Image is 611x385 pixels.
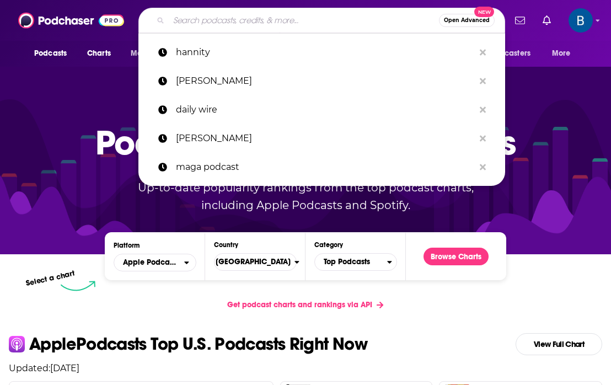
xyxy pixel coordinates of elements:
p: maga podcast [176,153,474,181]
button: open menu [123,43,184,64]
button: open menu [26,43,81,64]
a: [PERSON_NAME] [138,67,505,95]
span: Get podcast charts and rankings via API [227,300,372,309]
img: User Profile [569,8,593,33]
p: Apple Podcasts Top U.S. Podcasts Right Now [29,335,367,353]
span: Monitoring [131,46,170,61]
p: hannity [176,38,474,67]
span: [GEOGRAPHIC_DATA] [207,253,294,271]
button: Countries [214,253,297,271]
span: Charts [87,46,111,61]
button: open menu [544,43,585,64]
p: Up-to-date popularity rankings from the top podcast charts, including Apple Podcasts and Spotify. [116,179,495,214]
button: Browse Charts [424,248,489,265]
button: Categories [314,253,397,271]
a: [PERSON_NAME] [138,124,505,153]
a: Get podcast charts and rankings via API [218,291,392,318]
span: More [552,46,571,61]
span: Top Podcasts [315,253,387,271]
p: ben shapiro [176,67,474,95]
button: open menu [114,254,196,271]
span: Apple Podcasts [123,259,178,266]
p: Podcast Charts & Rankings [95,106,516,178]
input: Search podcasts, credits, & more... [169,12,439,29]
img: select arrow [61,281,95,291]
button: Show profile menu [569,8,593,33]
span: Open Advanced [444,18,490,23]
button: Open AdvancedNew [439,14,495,27]
img: Podchaser - Follow, Share and Rate Podcasts [18,10,124,31]
a: Show notifications dropdown [538,11,555,30]
a: daily wire [138,95,505,124]
a: Charts [80,43,117,64]
a: Show notifications dropdown [511,11,529,30]
span: New [474,7,494,17]
a: maga podcast [138,153,505,181]
p: Select a chart [25,269,76,288]
img: apple Icon [9,336,25,352]
p: daily wire [176,95,474,124]
a: hannity [138,38,505,67]
button: open menu [470,43,546,64]
span: Logged in as bob.wilms [569,8,593,33]
span: Podcasts [34,46,67,61]
div: Search podcasts, credits, & more... [138,8,505,33]
a: View Full Chart [516,333,602,355]
h2: Platforms [114,254,196,271]
p: glenn beck [176,124,474,153]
